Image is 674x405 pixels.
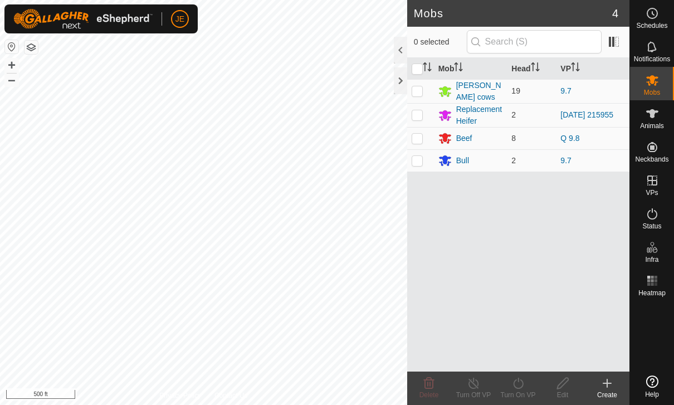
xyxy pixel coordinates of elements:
[585,390,629,400] div: Create
[13,9,153,29] img: Gallagher Logo
[634,56,670,62] span: Notifications
[640,123,664,129] span: Animals
[423,64,432,73] p-sorticon: Activate to sort
[159,391,201,401] a: Privacy Policy
[612,5,618,22] span: 4
[25,41,38,54] button: Map Layers
[456,133,472,144] div: Beef
[434,58,507,80] th: Mob
[414,7,612,20] h2: Mobs
[456,80,503,103] div: [PERSON_NAME] cows
[571,64,580,73] p-sorticon: Activate to sort
[5,73,18,86] button: –
[5,58,18,72] button: +
[5,40,18,53] button: Reset Map
[560,110,613,119] a: [DATE] 215955
[214,391,247,401] a: Contact Us
[560,134,579,143] a: Q 9.8
[646,189,658,196] span: VPs
[507,58,556,80] th: Head
[419,391,439,399] span: Delete
[451,390,496,400] div: Turn Off VP
[511,156,516,165] span: 2
[456,155,469,167] div: Bull
[645,391,659,398] span: Help
[531,64,540,73] p-sorticon: Activate to sort
[511,86,520,95] span: 19
[638,290,666,296] span: Heatmap
[635,156,668,163] span: Neckbands
[560,86,571,95] a: 9.7
[175,13,184,25] span: JE
[645,256,658,263] span: Infra
[454,64,463,73] p-sorticon: Activate to sort
[496,390,540,400] div: Turn On VP
[414,36,467,48] span: 0 selected
[467,30,602,53] input: Search (S)
[511,134,516,143] span: 8
[456,104,503,127] div: Replacement Heifer
[540,390,585,400] div: Edit
[556,58,629,80] th: VP
[511,110,516,119] span: 2
[636,22,667,29] span: Schedules
[644,89,660,96] span: Mobs
[560,156,571,165] a: 9.7
[630,371,674,402] a: Help
[642,223,661,230] span: Status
